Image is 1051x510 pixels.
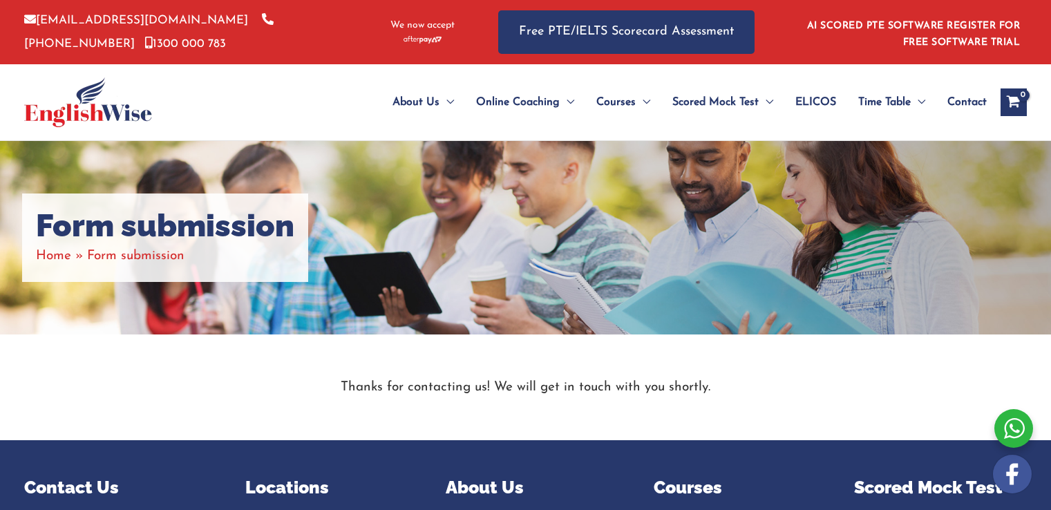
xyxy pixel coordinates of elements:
[245,475,418,501] p: Locations
[911,78,925,126] span: Menu Toggle
[122,376,930,399] p: Thanks for contacting us! We will get in touch with you shortly.
[795,78,836,126] span: ELICOS
[799,10,1027,55] aside: Header Widget 1
[854,475,1027,501] p: Scored Mock Test
[392,78,439,126] span: About Us
[465,78,585,126] a: Online CoachingMenu Toggle
[654,475,826,501] p: Courses
[36,249,71,263] a: Home
[439,78,454,126] span: Menu Toggle
[24,15,248,26] a: [EMAIL_ADDRESS][DOMAIN_NAME]
[596,78,636,126] span: Courses
[446,475,618,501] p: About Us
[784,78,847,126] a: ELICOS
[858,78,911,126] span: Time Table
[381,78,465,126] a: About UsMenu Toggle
[936,78,987,126] a: Contact
[759,78,773,126] span: Menu Toggle
[476,78,560,126] span: Online Coaching
[560,78,574,126] span: Menu Toggle
[847,78,936,126] a: Time TableMenu Toggle
[993,455,1032,493] img: white-facebook.png
[145,38,226,50] a: 1300 000 783
[498,10,755,54] a: Free PTE/IELTS Scorecard Assessment
[661,78,784,126] a: Scored Mock TestMenu Toggle
[36,245,294,267] nav: Breadcrumbs
[36,207,294,245] h1: Form submission
[24,77,152,127] img: cropped-ew-logo
[1001,88,1027,116] a: View Shopping Cart, empty
[24,475,211,501] p: Contact Us
[404,36,442,44] img: Afterpay-Logo
[359,78,987,126] nav: Site Navigation: Main Menu
[87,249,184,263] span: Form submission
[807,21,1021,48] a: AI SCORED PTE SOFTWARE REGISTER FOR FREE SOFTWARE TRIAL
[390,19,455,32] span: We now accept
[947,78,987,126] span: Contact
[24,15,274,49] a: [PHONE_NUMBER]
[672,78,759,126] span: Scored Mock Test
[585,78,661,126] a: CoursesMenu Toggle
[636,78,650,126] span: Menu Toggle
